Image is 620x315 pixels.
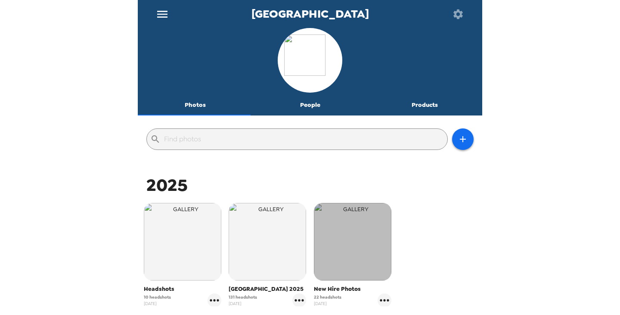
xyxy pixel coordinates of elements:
span: [DATE] [314,300,341,307]
span: [DATE] [229,300,257,307]
span: [GEOGRAPHIC_DATA] [251,8,369,20]
img: gallery [229,203,306,281]
img: gallery [144,203,221,281]
button: Photos [138,95,253,115]
button: Products [367,95,482,115]
span: Headshots [144,285,221,293]
span: 131 headshots [229,294,257,300]
span: [GEOGRAPHIC_DATA] 2025 [229,285,306,293]
span: 2025 [146,174,188,196]
img: org logo [284,34,336,86]
button: gallery menu [378,293,391,307]
button: gallery menu [292,293,306,307]
span: New Hire Photos [314,285,391,293]
span: [DATE] [144,300,171,307]
span: 10 headshots [144,294,171,300]
img: gallery [314,203,391,281]
button: People [253,95,368,115]
button: gallery menu [208,293,221,307]
span: 22 headshots [314,294,341,300]
input: Find photos [164,132,444,146]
